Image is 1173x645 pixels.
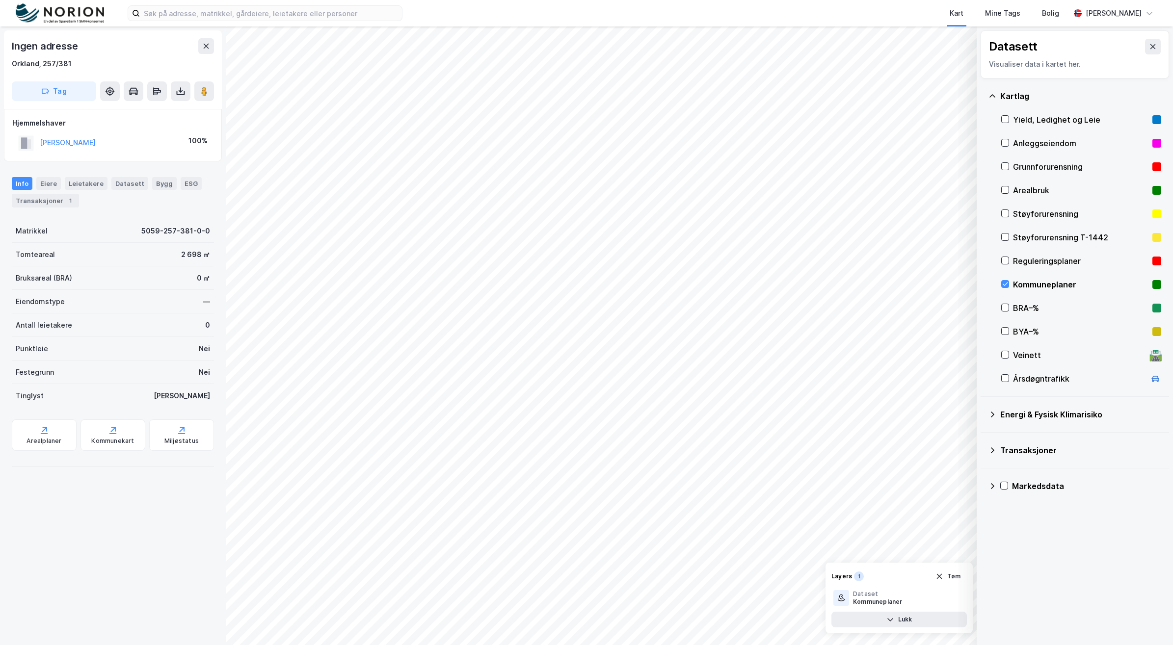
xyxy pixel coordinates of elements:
div: Veinett [1013,349,1146,361]
div: Markedsdata [1012,480,1161,492]
div: Anleggseiendom [1013,137,1148,149]
div: Nei [199,366,210,378]
div: Dataset [853,590,903,598]
div: Energi & Fysisk Klimarisiko [1000,409,1161,420]
div: Punktleie [16,343,48,355]
div: 1 [65,196,75,206]
div: Årsdøgntrafikk [1013,373,1146,385]
div: Datasett [111,177,148,190]
div: Transaksjoner [1000,444,1161,456]
input: Søk på adresse, matrikkel, gårdeiere, leietakere eller personer [140,6,402,21]
div: Kommunekart [91,437,134,445]
div: Layers [831,572,852,580]
div: 0 [205,319,210,331]
div: Datasett [989,39,1038,54]
div: Arealbruk [1013,184,1148,196]
div: Bolig [1042,7,1059,19]
div: Miljøstatus [164,437,199,445]
div: Mine Tags [985,7,1020,19]
div: Bygg [152,177,177,190]
div: Info [12,177,32,190]
div: 2 698 ㎡ [181,249,210,260]
div: Tinglyst [16,390,44,402]
div: Eiere [36,177,61,190]
div: Kontrollprogram for chat [1124,598,1173,645]
div: Arealplaner [27,437,61,445]
div: Orkland, 257/381 [12,58,72,70]
div: Transaksjoner [12,194,79,207]
div: Kartlag [1000,90,1161,102]
div: Bruksareal (BRA) [16,272,72,284]
button: Tøm [929,568,967,584]
div: BYA–% [1013,326,1148,337]
div: 5059-257-381-0-0 [141,225,210,237]
div: Festegrunn [16,366,54,378]
div: Antall leietakere [16,319,72,331]
button: Lukk [831,612,967,627]
div: Hjemmelshaver [12,117,213,129]
div: ESG [181,177,202,190]
div: Kommuneplaner [1013,279,1148,290]
div: Ingen adresse [12,38,80,54]
iframe: Chat Widget [1124,598,1173,645]
div: Reguleringsplaner [1013,255,1148,267]
div: 0 ㎡ [197,272,210,284]
div: Leietakere [65,177,107,190]
div: 🛣️ [1149,349,1162,361]
div: Kart [950,7,963,19]
div: Tomteareal [16,249,55,260]
div: [PERSON_NAME] [154,390,210,402]
img: norion-logo.80e7a08dc31c2e691866.png [16,3,104,24]
div: Yield, Ledighet og Leie [1013,114,1148,126]
div: Nei [199,343,210,355]
div: 1 [854,571,864,581]
div: BRA–% [1013,302,1148,314]
button: Tag [12,81,96,101]
div: Eiendomstype [16,296,65,308]
div: — [203,296,210,308]
div: Støyforurensning T-1442 [1013,232,1148,243]
div: Støyforurensning [1013,208,1148,220]
div: Visualiser data i kartet her. [989,58,1161,70]
div: Kommuneplaner [853,598,903,606]
div: 100% [188,135,208,147]
div: Grunnforurensning [1013,161,1148,173]
div: Matrikkel [16,225,48,237]
div: [PERSON_NAME] [1086,7,1142,19]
